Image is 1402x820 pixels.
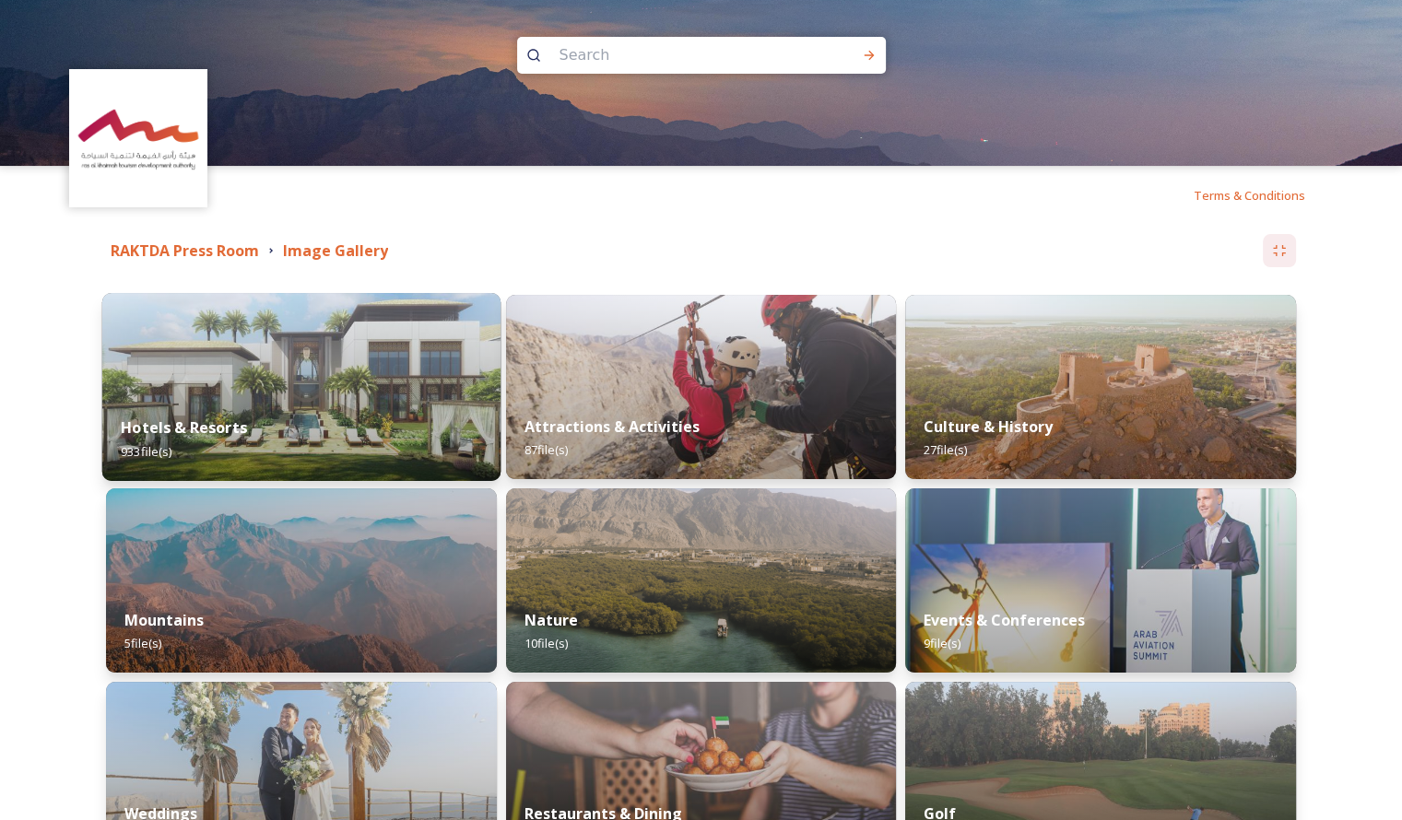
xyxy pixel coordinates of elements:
img: a622eb85-593b-49ea-86a1-be0a248398a8.jpg [102,293,501,481]
span: 5 file(s) [124,635,161,651]
strong: Mountains [124,610,204,630]
strong: Events & Conferences [924,610,1085,630]
a: Terms & Conditions [1194,184,1333,206]
img: 6b2c4cc9-34ae-45d0-992d-9f5eeab804f7.jpg [506,295,897,479]
img: Logo_RAKTDA_RGB-01.png [72,72,206,205]
span: 87 file(s) [524,441,568,458]
strong: RAKTDA Press Room [111,240,259,261]
span: 27 file(s) [924,441,967,458]
img: f4b44afd-84a5-42f8-a796-2dedbf2b50eb.jpg [106,488,497,673]
strong: Attractions & Activities [524,416,700,437]
strong: Culture & History [924,416,1053,437]
img: 43bc6a4b-b786-4d98-b8e1-b86026dad6a6.jpg [905,488,1296,673]
strong: Image Gallery [283,240,388,261]
img: f0db2a41-4a96-4f71-8a17-3ff40b09c344.jpg [506,488,897,673]
span: Terms & Conditions [1194,187,1305,204]
strong: Nature [524,610,578,630]
img: 45dfe8e7-8c4f-48e3-b92b-9b2a14aeffa1.jpg [905,295,1296,479]
strong: Hotels & Resorts [121,417,247,438]
input: Search [550,35,803,76]
span: 933 file(s) [121,442,171,459]
span: 9 file(s) [924,635,960,651]
span: 10 file(s) [524,635,568,651]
